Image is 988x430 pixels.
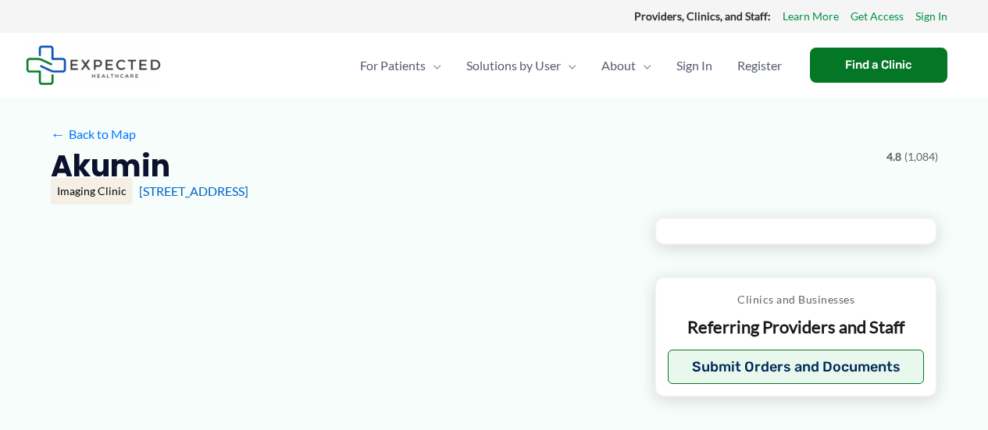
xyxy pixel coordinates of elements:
span: Sign In [676,38,712,93]
img: Expected Healthcare Logo - side, dark font, small [26,45,161,85]
strong: Providers, Clinics, and Staff: [634,9,771,23]
a: Find a Clinic [810,48,947,83]
a: For PatientsMenu Toggle [348,38,454,93]
a: Sign In [664,38,725,93]
p: Referring Providers and Staff [668,316,925,339]
button: Submit Orders and Documents [668,350,925,384]
a: Register [725,38,794,93]
nav: Primary Site Navigation [348,38,794,93]
a: [STREET_ADDRESS] [139,183,248,198]
span: ← [51,126,66,141]
span: Solutions by User [466,38,561,93]
span: (1,084) [904,147,938,167]
h2: Akumin [51,147,170,185]
a: Learn More [783,6,839,27]
div: Imaging Clinic [51,178,133,204]
span: Register [737,38,782,93]
span: For Patients [360,38,426,93]
p: Clinics and Businesses [668,290,925,310]
span: Menu Toggle [636,38,651,93]
a: Sign In [915,6,947,27]
a: Get Access [851,6,904,27]
span: Menu Toggle [561,38,576,93]
a: Solutions by UserMenu Toggle [454,38,589,93]
span: 4.8 [886,147,901,167]
span: Menu Toggle [426,38,441,93]
span: About [601,38,636,93]
a: AboutMenu Toggle [589,38,664,93]
a: ←Back to Map [51,123,136,146]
